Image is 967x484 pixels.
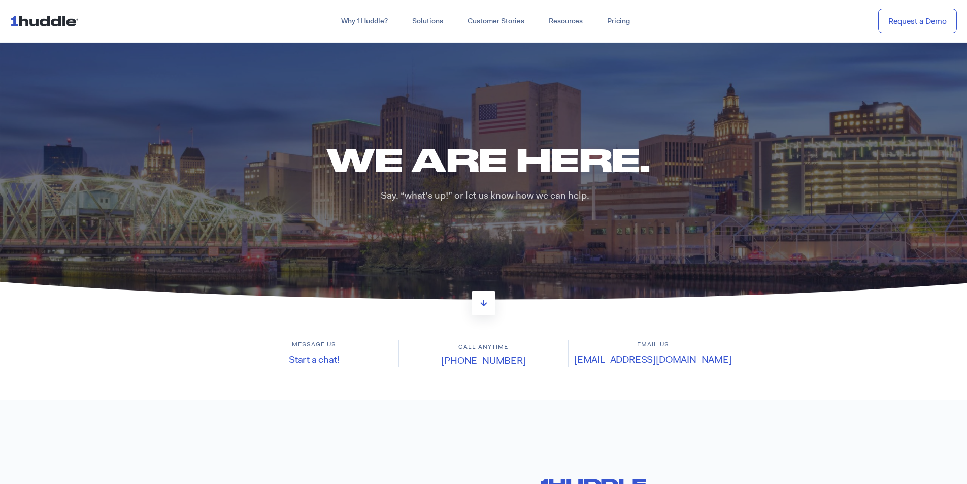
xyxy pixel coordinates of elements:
p: Say, “what’s up!” or let us know how we can help. [230,189,740,203]
img: ... [10,11,83,30]
h6: Email us [569,340,737,349]
a: [PHONE_NUMBER] [441,354,525,367]
a: Solutions [400,12,455,30]
a: Why 1Huddle? [329,12,400,30]
a: Customer Stories [455,12,537,30]
a: Pricing [595,12,642,30]
a: [EMAIL_ADDRESS][DOMAIN_NAME] [574,353,732,366]
h1: We are here. [230,138,748,181]
a: Resources [537,12,595,30]
a: Request a Demo [878,9,957,34]
h6: Message us [230,340,398,349]
h6: Call anytime [399,343,568,351]
a: Start a chat! [289,353,340,366]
